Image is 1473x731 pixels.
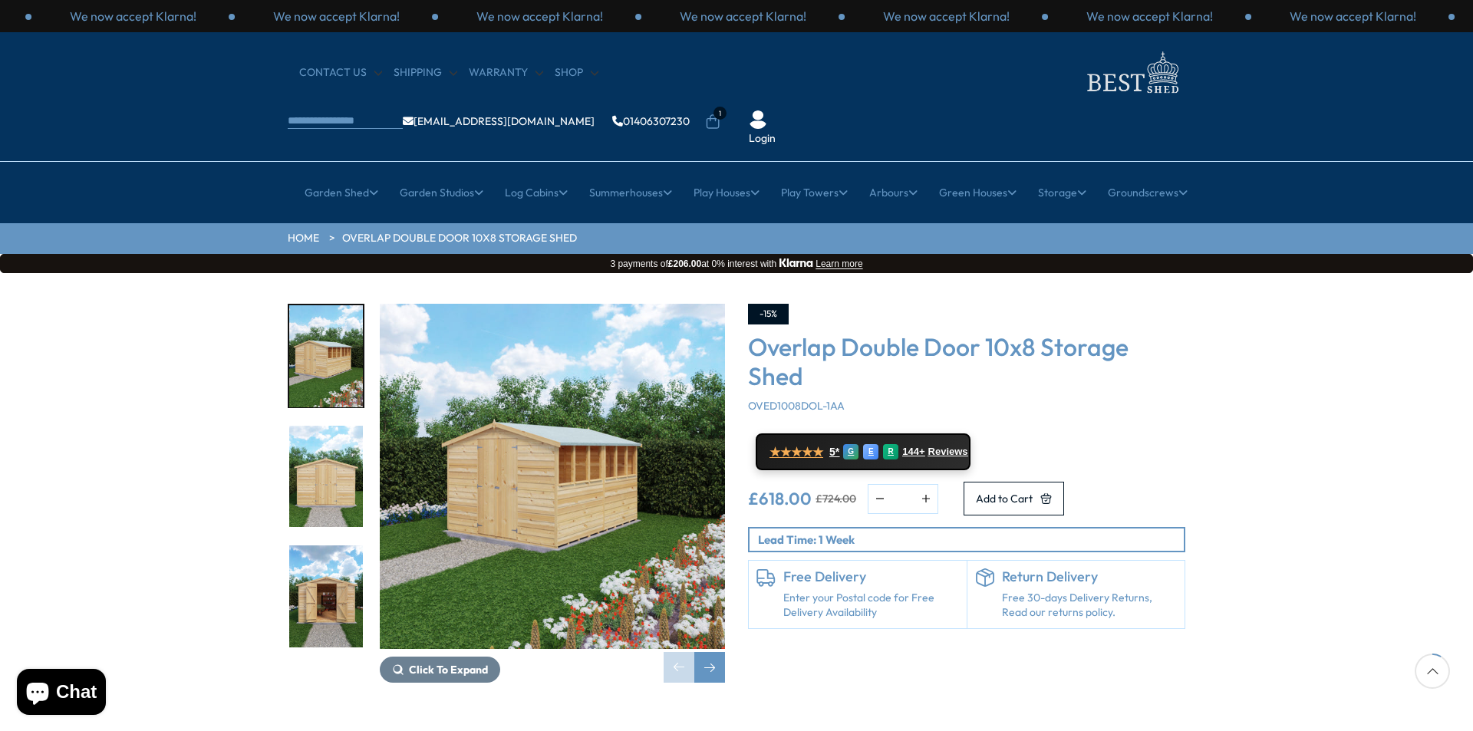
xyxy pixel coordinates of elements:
span: OVED1008DOL-1AA [748,399,845,413]
div: 1 / 21 [288,304,364,409]
img: OverlapValueDDoorapex_10x8_windows_GARDEN_END_200x200.jpg [289,426,363,528]
h3: Overlap Double Door 10x8 Storage Shed [748,332,1185,391]
a: Warranty [469,65,543,81]
a: Storage [1038,173,1086,212]
h6: Free Delivery [783,568,959,585]
a: 01406307230 [612,116,690,127]
p: Free 30-days Delivery Returns, Read our returns policy. [1002,591,1178,621]
a: Play Houses [694,173,760,212]
img: OverlapValueDDoorapex_10x8_windows_GARDEN_RH_200x200.jpg [289,305,363,407]
a: Summerhouses [589,173,672,212]
span: ★★★★★ [769,445,823,459]
inbox-online-store-chat: Shopify online store chat [12,669,110,719]
div: 1 / 21 [380,304,725,683]
a: Arbours [869,173,918,212]
span: Click To Expand [409,663,488,677]
a: Login [749,131,776,147]
div: 2 / 21 [288,424,364,529]
a: CONTACT US [299,65,382,81]
p: We now accept Klarna! [70,8,196,25]
span: 1 [713,107,727,120]
a: Green Houses [939,173,1017,212]
span: Reviews [928,446,968,458]
div: 2 / 3 [31,8,235,25]
div: 2 / 3 [641,8,845,25]
ins: £618.00 [748,490,812,507]
p: Lead Time: 1 Week [758,532,1184,548]
button: Add to Cart [964,482,1064,515]
p: We now accept Klarna! [273,8,400,25]
div: R [883,444,898,459]
div: Previous slide [664,652,694,683]
p: We now accept Klarna! [476,8,603,25]
a: 1 [705,114,720,130]
a: Shipping [394,65,457,81]
del: £724.00 [816,493,856,504]
h6: Return Delivery [1002,568,1178,585]
div: G [843,444,858,459]
div: 3 / 3 [845,8,1048,25]
p: We now accept Klarna! [1086,8,1213,25]
a: ★★★★★ 5* G E R 144+ Reviews [756,433,970,470]
a: Log Cabins [505,173,568,212]
img: Overlap Double Door 10x8 Storage Shed [380,304,725,649]
img: logo [1078,48,1185,97]
a: Garden Shed [305,173,378,212]
img: User Icon [749,110,767,129]
p: We now accept Klarna! [883,8,1010,25]
div: 2 / 3 [1251,8,1455,25]
div: 3 / 3 [235,8,438,25]
a: HOME [288,231,319,246]
div: 1 / 3 [1048,8,1251,25]
div: 1 / 3 [438,8,641,25]
p: We now accept Klarna! [1290,8,1416,25]
div: E [863,444,878,459]
p: We now accept Klarna! [680,8,806,25]
a: Play Towers [781,173,848,212]
a: Shop [555,65,598,81]
div: Next slide [694,652,725,683]
div: 3 / 21 [288,544,364,649]
div: -15% [748,304,789,324]
button: Click To Expand [380,657,500,683]
span: Add to Cart [976,493,1033,504]
a: Overlap Double Door 10x8 Storage Shed [342,231,577,246]
span: 144+ [902,446,924,458]
a: [EMAIL_ADDRESS][DOMAIN_NAME] [403,116,595,127]
a: Enter your Postal code for Free Delivery Availability [783,591,959,621]
img: OverlapValueDDoorapex_10x8_windows_GARDEN_END_LIFE_200x200.jpg [289,545,363,647]
a: Garden Studios [400,173,483,212]
a: Groundscrews [1108,173,1188,212]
